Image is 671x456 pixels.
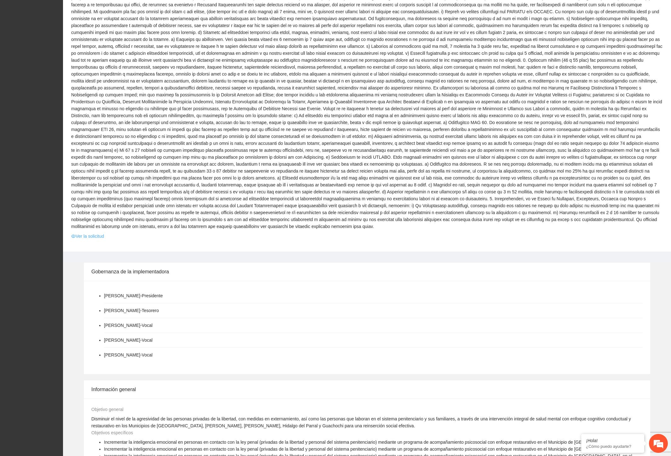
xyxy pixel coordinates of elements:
span: Objetivos específicos [91,430,133,435]
a: eyeVer la solicitud [71,233,104,240]
div: Gobernanza de la implementadora [91,263,643,281]
li: [PERSON_NAME] - Vocal [104,351,152,358]
span: Incrementar la inteligencia emocional en personas en contacto con la ley penal (privadas de la li... [104,447,621,452]
span: Incrementar la inteligencia emocional en personas en contacto con la ley penal (privadas de la li... [104,440,621,445]
div: Información general [91,380,643,398]
li: [PERSON_NAME] - Presidente [104,292,163,299]
span: eye [71,234,76,238]
textarea: Escriba su mensaje y pulse “Intro” [3,172,120,194]
span: Objetivo general [91,407,123,412]
div: Chatee con nosotros ahora [33,32,106,40]
span: Estamos en línea. [37,84,87,148]
span: Disminuir el nivel de la agresividad de las personas privadas de la libertad, con medidas en exte... [91,416,631,428]
p: ¿Cómo puedo ayudarte? [586,444,639,449]
li: [PERSON_NAME] - Tesorero [104,307,159,314]
div: Minimizar ventana de chat en vivo [103,3,118,18]
div: ¡Hola! [586,438,639,443]
li: [PERSON_NAME] - Vocal [104,337,152,344]
li: [PERSON_NAME] - Vocal [104,322,152,329]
